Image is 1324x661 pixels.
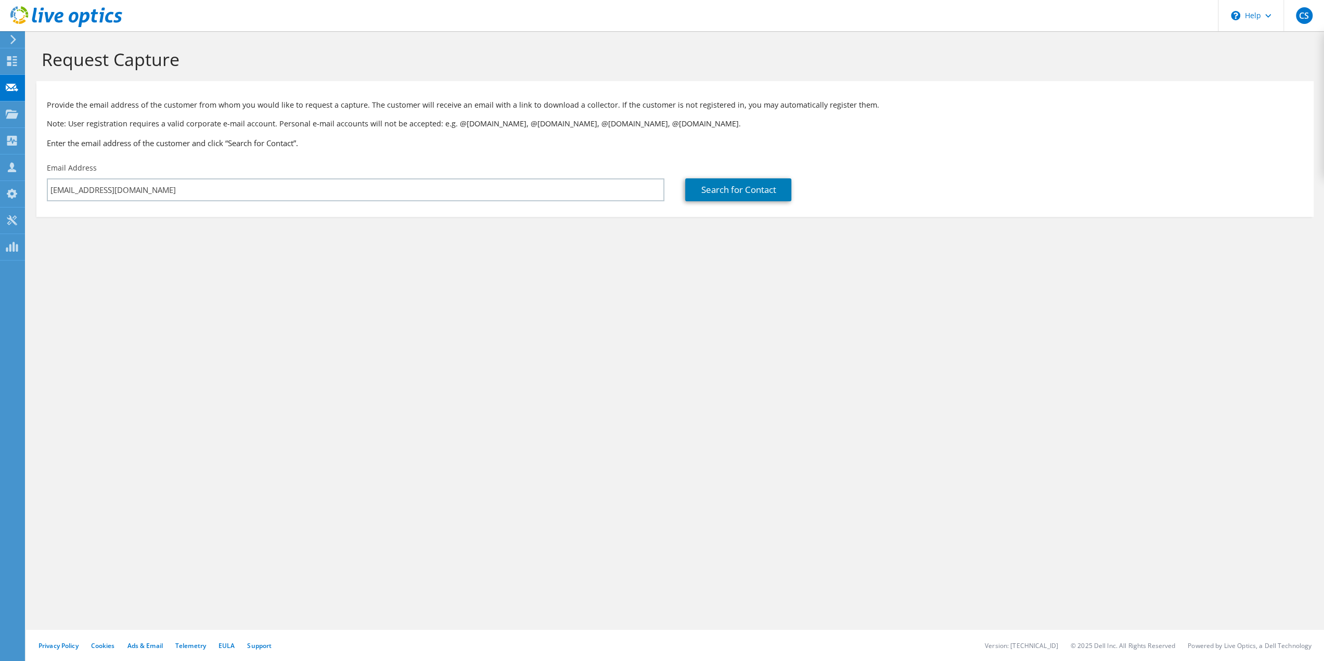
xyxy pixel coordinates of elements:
[218,641,235,650] a: EULA
[47,163,97,173] label: Email Address
[175,641,206,650] a: Telemetry
[985,641,1058,650] li: Version: [TECHNICAL_ID]
[38,641,79,650] a: Privacy Policy
[1188,641,1312,650] li: Powered by Live Optics, a Dell Technology
[47,99,1303,111] p: Provide the email address of the customer from whom you would like to request a capture. The cust...
[685,178,791,201] a: Search for Contact
[127,641,163,650] a: Ads & Email
[1071,641,1175,650] li: © 2025 Dell Inc. All Rights Reserved
[42,48,1303,70] h1: Request Capture
[1296,7,1313,24] span: CS
[247,641,272,650] a: Support
[47,137,1303,149] h3: Enter the email address of the customer and click “Search for Contact”.
[47,118,1303,129] p: Note: User registration requires a valid corporate e-mail account. Personal e-mail accounts will ...
[91,641,115,650] a: Cookies
[1231,11,1240,20] svg: \n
